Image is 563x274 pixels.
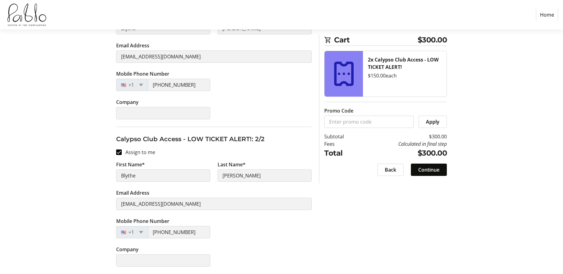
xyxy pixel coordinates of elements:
input: (201) 555-0123 [148,79,210,91]
h3: Calypso Club Access - LOW TICKET ALERT!: 2/2 [116,134,312,144]
td: $300.00 [360,148,447,159]
strong: 2x Calypso Club Access - LOW TICKET ALERT! [368,56,439,70]
span: $300.00 [418,34,447,46]
label: Company [116,98,139,106]
input: (201) 555-0123 [148,226,210,238]
span: Cart [334,34,418,46]
td: $300.00 [360,133,447,140]
td: Total [324,148,360,159]
td: Subtotal [324,133,360,140]
label: Company [116,246,139,253]
span: Back [385,166,396,173]
input: Enter promo code [324,116,414,128]
td: Fees [324,140,360,148]
label: Assign to me [122,149,155,156]
td: Calculated in final step [360,140,447,148]
div: $150.00 each [368,72,442,79]
span: Continue [418,166,439,173]
label: Email Address [116,42,149,49]
label: Last Name* [218,161,246,168]
label: Mobile Phone Number [116,70,169,77]
label: Mobile Phone Number [116,217,169,225]
span: Apply [426,118,439,125]
label: Email Address [116,189,149,197]
img: Pablo Center's Logo [5,2,49,27]
button: Continue [411,164,447,176]
button: Back [377,164,404,176]
a: Home [536,9,558,21]
label: Promo Code [324,107,353,114]
button: Apply [419,116,447,128]
label: First Name* [116,161,145,168]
